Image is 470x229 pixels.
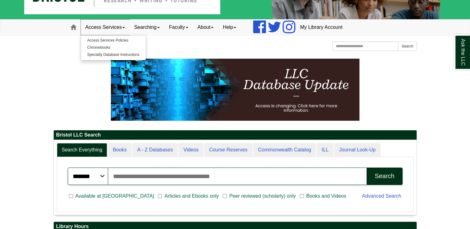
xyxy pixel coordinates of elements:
[218,20,241,35] a: Help
[81,44,146,51] a: Chromebooks
[178,143,203,157] a: Videos
[164,20,193,35] a: Faculty
[204,143,253,157] a: Course Reserves
[108,143,131,157] a: Books
[375,173,394,180] div: Search
[223,193,227,199] input: Peer reviewed (scholarly) only
[158,193,162,199] input: Articles and Ebooks only
[300,193,304,199] input: Books and Videos
[162,192,221,200] span: Articles and Ebooks only
[132,143,178,157] a: A - Z Databases
[334,143,381,157] a: Journal Look-Up
[193,20,218,35] a: About
[81,51,146,58] a: Specialty Database Instructions
[304,192,349,200] span: Books and Videos
[317,143,333,157] a: ILL
[253,143,316,157] a: Commonwealth Catalog
[73,192,157,200] span: Available at [GEOGRAPHIC_DATA]
[111,59,359,121] img: HTML tutorial
[81,37,146,44] a: Access Services Policies
[362,193,401,199] a: Advanced Search
[57,143,107,157] a: Search Everything
[367,168,402,185] button: Search
[295,20,347,35] a: My Library Account
[227,192,298,200] span: Peer reviewed (scholarly) only
[69,193,73,199] input: Available at [GEOGRAPHIC_DATA]
[54,130,417,140] h2: Bristol LLC Search
[398,42,417,51] button: Search
[130,20,164,35] a: Searching
[81,20,130,35] a: Access Services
